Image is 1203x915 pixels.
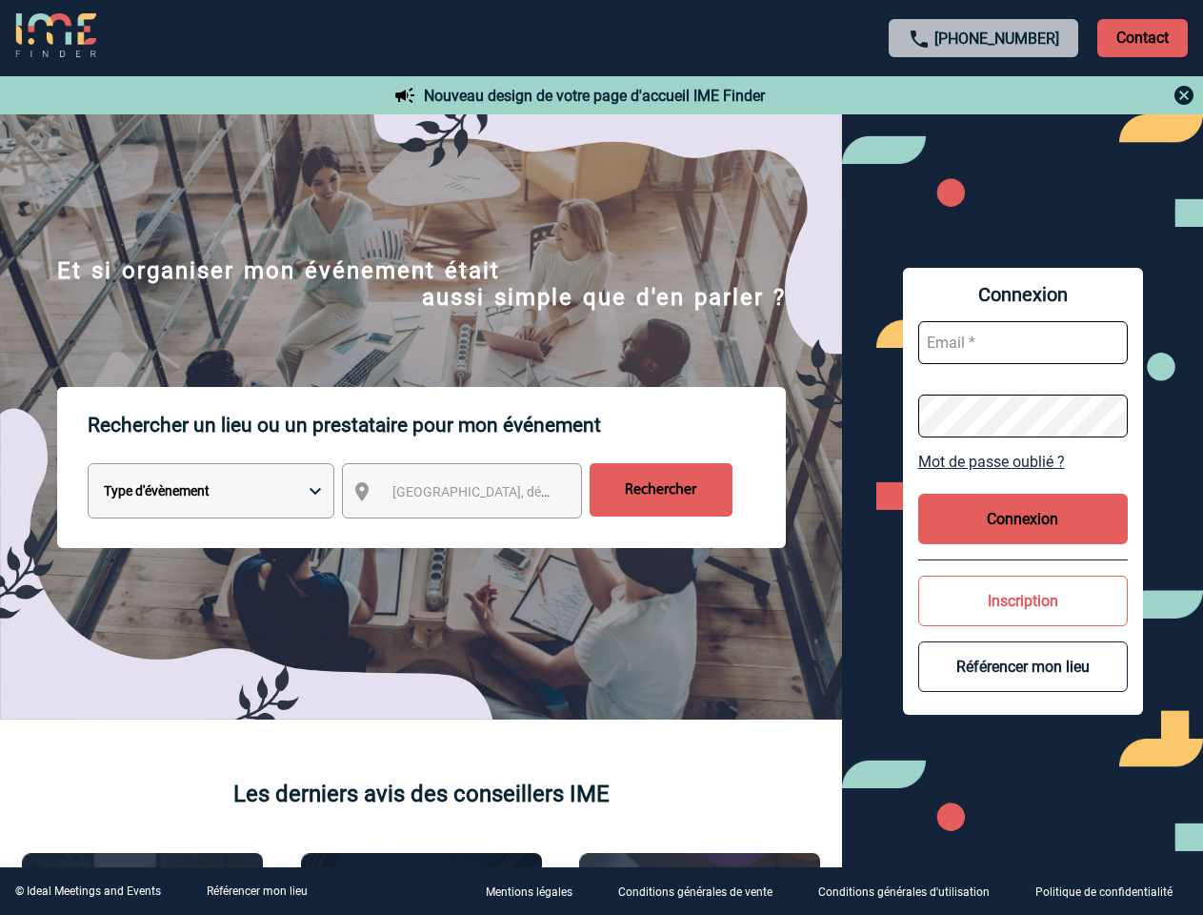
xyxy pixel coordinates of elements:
[15,884,161,898] div: © Ideal Meetings and Events
[1097,19,1188,57] p: Contact
[908,28,931,51] img: call-24-px.png
[207,884,308,898] a: Référencer mon lieu
[918,453,1128,471] a: Mot de passe oublié ?
[918,321,1128,364] input: Email *
[1035,886,1173,900] p: Politique de confidentialité
[603,883,803,901] a: Conditions générales de vente
[618,886,772,900] p: Conditions générales de vente
[934,30,1059,48] a: [PHONE_NUMBER]
[392,484,657,499] span: [GEOGRAPHIC_DATA], département, région...
[918,283,1128,306] span: Connexion
[486,886,572,900] p: Mentions légales
[88,387,786,463] p: Rechercher un lieu ou un prestataire pour mon événement
[1020,883,1203,901] a: Politique de confidentialité
[471,883,603,901] a: Mentions légales
[590,463,732,517] input: Rechercher
[918,641,1128,692] button: Référencer mon lieu
[803,883,1020,901] a: Conditions générales d'utilisation
[918,576,1128,626] button: Inscription
[818,886,990,900] p: Conditions générales d'utilisation
[918,494,1128,544] button: Connexion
